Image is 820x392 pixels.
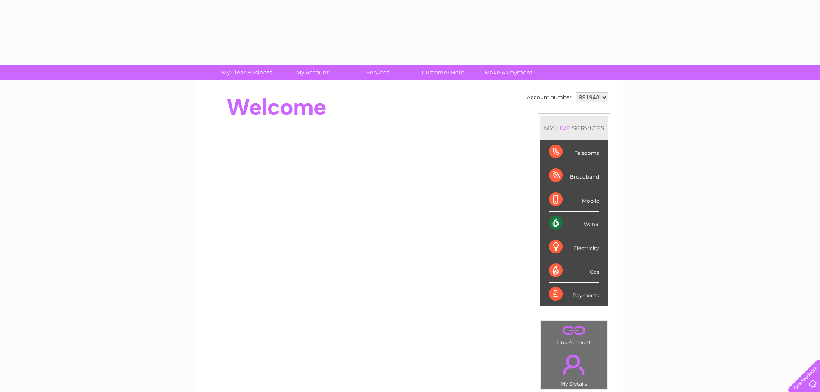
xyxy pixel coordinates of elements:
[549,188,599,212] div: Mobile
[549,283,599,306] div: Payments
[541,347,607,389] td: My Details
[549,140,599,164] div: Telecoms
[540,116,608,140] div: MY SERVICES
[277,65,348,80] a: My Account
[211,65,282,80] a: My Clear Business
[473,65,544,80] a: Make A Payment
[525,90,574,105] td: Account number
[549,212,599,235] div: Water
[543,323,605,338] a: .
[408,65,479,80] a: Customer Help
[554,124,572,132] div: LIVE
[342,65,413,80] a: Services
[543,349,605,380] a: .
[549,235,599,259] div: Electricity
[549,259,599,283] div: Gas
[541,321,607,348] td: Link Account
[549,164,599,188] div: Broadband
